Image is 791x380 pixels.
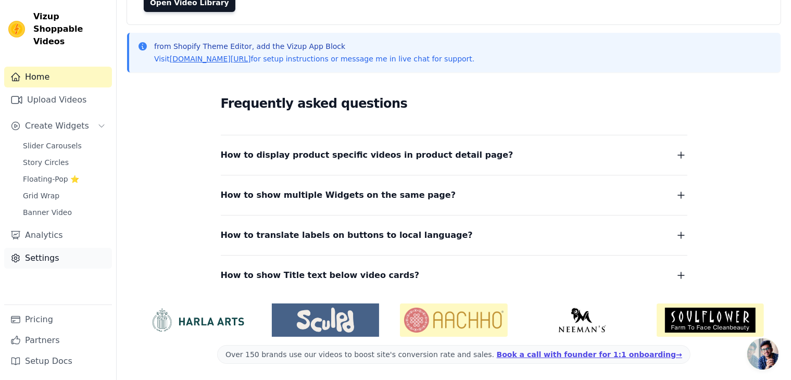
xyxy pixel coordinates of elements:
span: Create Widgets [25,120,89,132]
span: Slider Carousels [23,141,82,151]
span: Banner Video [23,207,72,218]
div: Open chat [747,338,779,370]
img: Aachho [400,303,507,337]
a: Banner Video [17,205,112,220]
a: Home [4,67,112,87]
img: Vizup [8,21,25,37]
button: How to translate labels on buttons to local language? [221,228,687,243]
span: How to translate labels on buttons to local language? [221,228,473,243]
a: Pricing [4,309,112,330]
button: Create Widgets [4,116,112,136]
span: Vizup Shoppable Videos [33,10,108,48]
a: Upload Videos [4,90,112,110]
img: HarlaArts [144,308,251,333]
a: Partners [4,330,112,351]
a: Floating-Pop ⭐ [17,172,112,186]
img: Neeman's [529,308,636,333]
span: How to show Title text below video cards? [221,268,420,283]
img: Soulflower [657,303,764,337]
a: Grid Wrap [17,188,112,203]
span: Grid Wrap [23,191,59,201]
a: Book a call with founder for 1:1 onboarding [497,350,682,359]
h2: Frequently asked questions [221,93,687,114]
a: Setup Docs [4,351,112,372]
a: Slider Carousels [17,138,112,153]
span: Story Circles [23,157,69,168]
a: Analytics [4,225,112,246]
img: Sculpd US [272,308,379,333]
button: How to show multiple Widgets on the same page? [221,188,687,202]
span: How to show multiple Widgets on the same page? [221,188,456,202]
p: Visit for setup instructions or message me in live chat for support. [154,54,474,64]
span: Floating-Pop ⭐ [23,174,79,184]
a: Settings [4,248,112,269]
a: Story Circles [17,155,112,170]
p: from Shopify Theme Editor, add the Vizup App Block [154,41,474,52]
a: [DOMAIN_NAME][URL] [170,55,251,63]
button: How to show Title text below video cards? [221,268,687,283]
span: How to display product specific videos in product detail page? [221,148,513,162]
button: How to display product specific videos in product detail page? [221,148,687,162]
